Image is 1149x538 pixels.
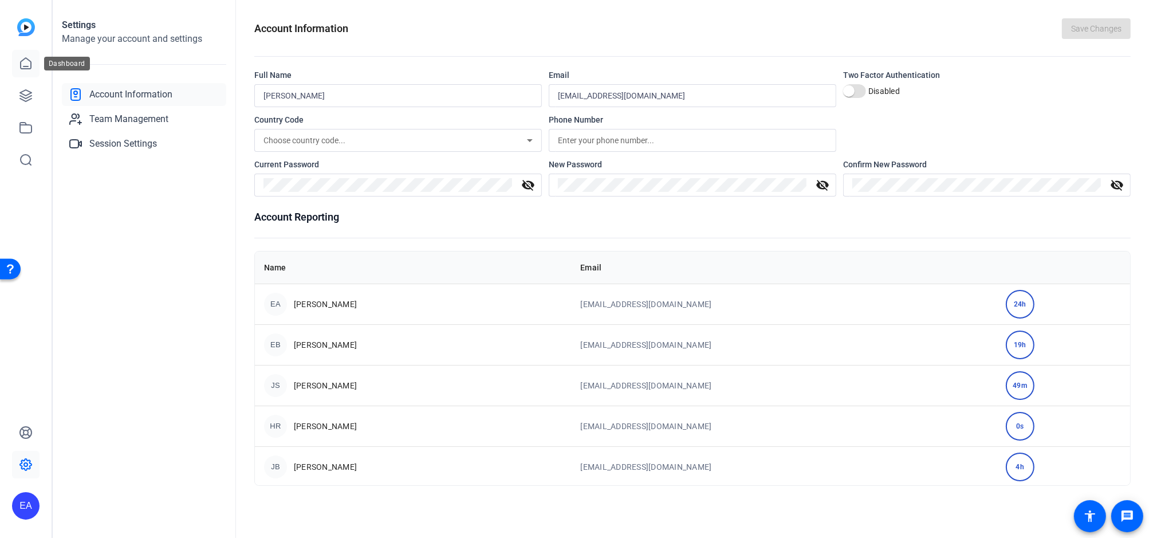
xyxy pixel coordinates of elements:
img: blue-gradient.svg [17,18,35,36]
span: [PERSON_NAME] [294,299,357,310]
div: 0s [1006,412,1034,441]
span: Choose country code... [263,136,345,145]
input: Enter your phone number... [558,133,827,147]
div: JS [264,374,287,397]
div: 24h [1006,290,1034,319]
div: Confirm New Password [843,159,1131,170]
div: EB [264,333,287,356]
td: [EMAIL_ADDRESS][DOMAIN_NAME] [571,284,996,324]
span: [PERSON_NAME] [294,380,357,391]
div: Full Name [254,69,542,81]
span: [PERSON_NAME] [294,421,357,432]
div: Current Password [254,159,542,170]
div: 4h [1006,453,1034,481]
div: Country Code [254,114,542,125]
td: [EMAIL_ADDRESS][DOMAIN_NAME] [571,324,996,365]
mat-icon: visibility_off [809,178,836,192]
mat-icon: visibility_off [1103,178,1131,192]
h1: Account Reporting [254,209,1131,225]
span: [PERSON_NAME] [294,461,357,473]
div: Dashboard [44,57,90,70]
div: 49m [1006,371,1034,400]
h1: Account Information [254,21,348,37]
div: Two Factor Authentication [843,69,1131,81]
div: EA [12,492,40,520]
input: Enter your email... [558,89,827,103]
h1: Settings [62,18,226,32]
td: [EMAIL_ADDRESS][DOMAIN_NAME] [571,446,996,487]
mat-icon: message [1120,509,1134,523]
mat-icon: visibility_off [514,178,542,192]
div: HR [264,415,287,438]
th: Email [571,252,996,284]
div: Phone Number [549,114,836,125]
mat-icon: accessibility [1083,509,1097,523]
label: Disabled [866,85,900,97]
div: JB [264,455,287,478]
a: Team Management [62,108,226,131]
td: [EMAIL_ADDRESS][DOMAIN_NAME] [571,365,996,406]
div: 19h [1006,331,1034,359]
h2: Manage your account and settings [62,32,226,46]
div: Email [549,69,836,81]
td: [EMAIL_ADDRESS][DOMAIN_NAME] [571,406,996,446]
span: [PERSON_NAME] [294,339,357,351]
span: Team Management [89,112,168,126]
div: EA [264,293,287,316]
span: Account Information [89,88,172,101]
a: Session Settings [62,132,226,155]
th: Name [255,252,571,284]
input: Enter your name... [263,89,533,103]
div: New Password [549,159,836,170]
a: Account Information [62,83,226,106]
span: Session Settings [89,137,157,151]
